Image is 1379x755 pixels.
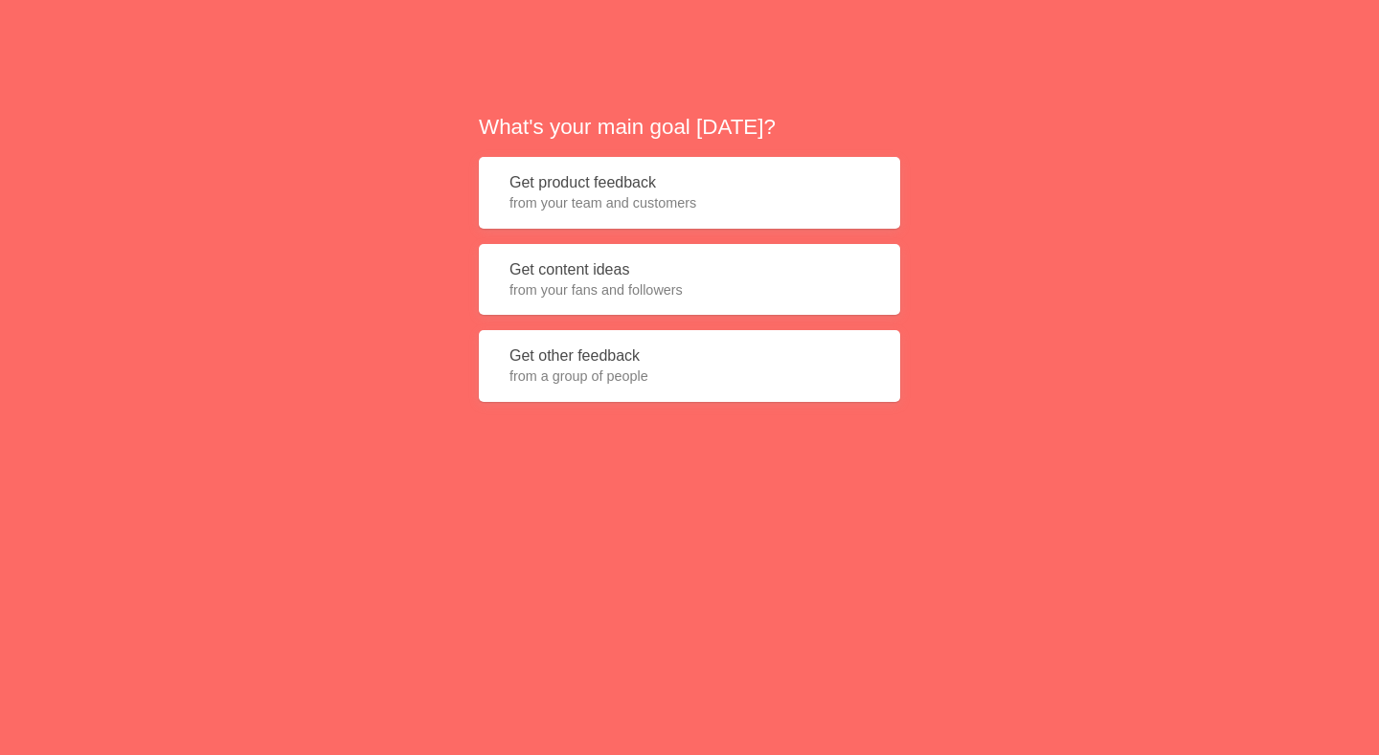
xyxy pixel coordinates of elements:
[479,112,900,142] h2: What's your main goal [DATE]?
[509,193,870,212] span: from your team and customers
[509,280,870,300] span: from your fans and followers
[509,366,870,386] span: from a group of people
[479,157,900,229] button: Get product feedbackfrom your team and customers
[479,244,900,316] button: Get content ideasfrom your fans and followers
[479,330,900,402] button: Get other feedbackfrom a group of people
